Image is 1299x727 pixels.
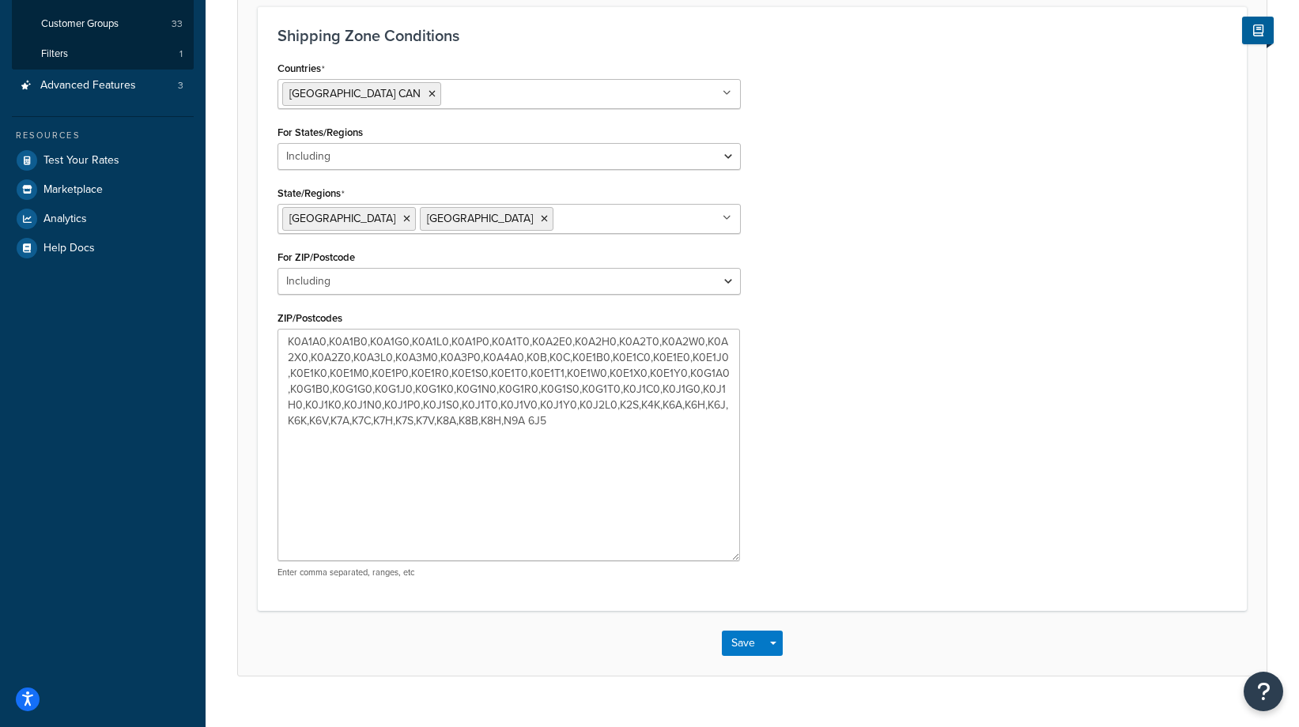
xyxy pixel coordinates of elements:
[12,146,194,175] a: Test Your Rates
[427,210,533,227] span: [GEOGRAPHIC_DATA]
[41,17,119,31] span: Customer Groups
[172,17,183,31] span: 33
[289,85,421,102] span: [GEOGRAPHIC_DATA] CAN
[278,27,1227,44] h3: Shipping Zone Conditions
[12,9,194,39] li: Customer Groups
[40,79,136,92] span: Advanced Features
[278,329,740,561] textarea: K0A1A0,K0A1B0,K0A1G0,K0A1L0,K0A1P0,K0A1T0,K0A2E0,K0A2H0,K0A2T0,K0A2W0,K0A2X0,K0A2Z0,K0A3L0,K0A3M0...
[278,126,363,138] label: For States/Regions
[178,79,183,92] span: 3
[722,631,765,656] button: Save
[43,213,87,226] span: Analytics
[1244,672,1283,711] button: Open Resource Center
[278,312,342,324] label: ZIP/Postcodes
[12,40,194,69] li: Filters
[278,187,345,200] label: State/Regions
[43,154,119,168] span: Test Your Rates
[12,9,194,39] a: Customer Groups33
[12,175,194,204] a: Marketplace
[12,129,194,142] div: Resources
[278,62,325,75] label: Countries
[43,242,95,255] span: Help Docs
[12,71,194,100] li: Advanced Features
[43,183,103,197] span: Marketplace
[12,71,194,100] a: Advanced Features3
[278,251,355,263] label: For ZIP/Postcode
[12,234,194,262] a: Help Docs
[1242,17,1274,44] button: Show Help Docs
[41,47,68,61] span: Filters
[278,567,741,578] p: Enter comma separated, ranges, etc
[179,47,183,61] span: 1
[12,40,194,69] a: Filters1
[12,205,194,233] a: Analytics
[289,210,395,227] span: [GEOGRAPHIC_DATA]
